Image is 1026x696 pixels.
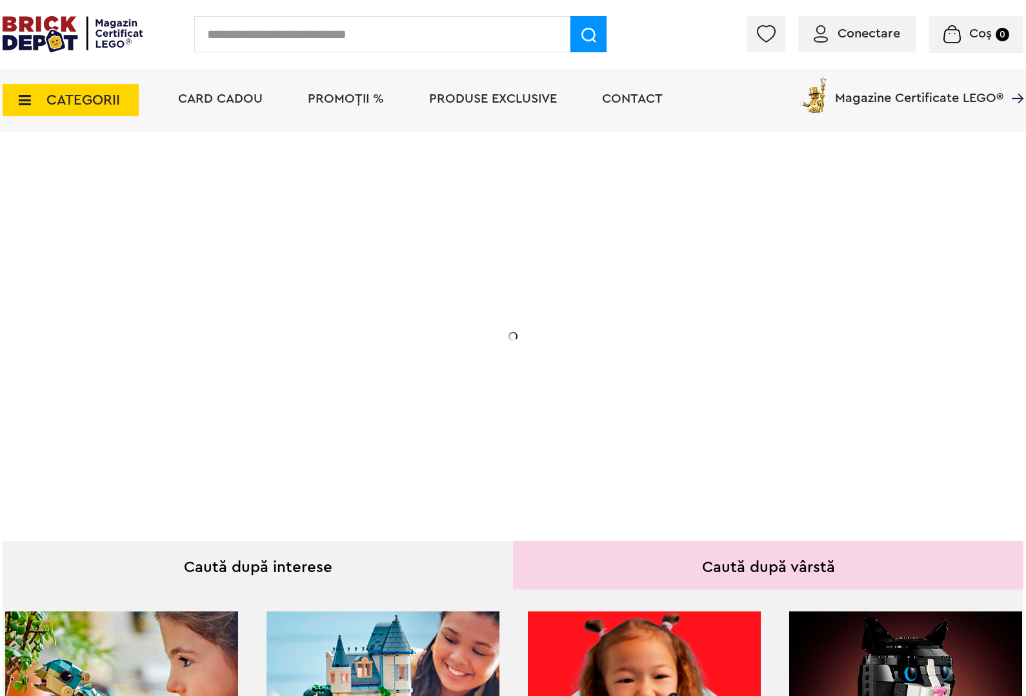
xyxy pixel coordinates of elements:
[94,403,352,419] div: Află detalii
[94,320,352,374] h2: Seria de sărbători: Fantomă luminoasă. Promoția este valabilă în perioada [DATE] - [DATE].
[602,92,663,105] a: Contact
[1003,75,1023,88] a: Magazine Certificate LEGO®
[308,92,384,105] a: PROMOȚII %
[178,92,263,105] a: Card Cadou
[838,27,900,40] span: Conectare
[814,27,900,40] a: Conectare
[46,93,120,107] span: CATEGORII
[94,260,352,307] h1: Cadou VIP 40772
[429,92,557,105] a: Produse exclusive
[513,541,1023,589] div: Caută după vârstă
[996,28,1009,41] small: 0
[3,541,513,589] div: Caută după interese
[835,75,1003,105] span: Magazine Certificate LEGO®
[969,27,992,40] span: Coș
